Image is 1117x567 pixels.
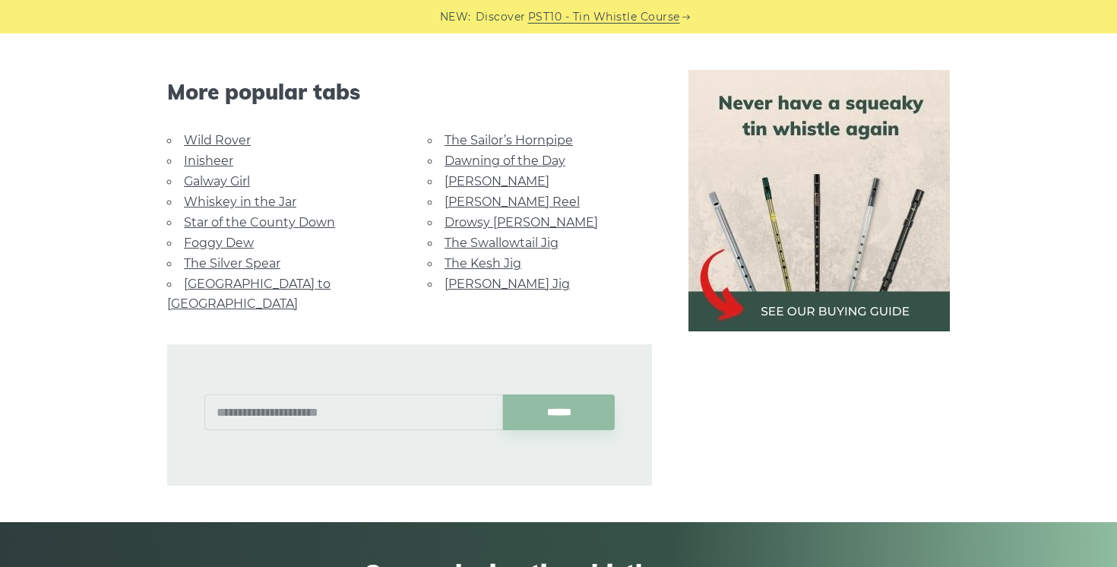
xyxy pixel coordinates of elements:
[184,236,254,250] a: Foggy Dew
[445,174,549,188] a: [PERSON_NAME]
[184,133,251,147] a: Wild Rover
[476,8,526,26] span: Discover
[184,215,335,230] a: Star of the County Down
[445,277,570,291] a: [PERSON_NAME] Jig
[167,277,331,311] a: [GEOGRAPHIC_DATA] to [GEOGRAPHIC_DATA]
[445,256,521,271] a: The Kesh Jig
[184,154,233,168] a: Inisheer
[445,236,558,250] a: The Swallowtail Jig
[445,215,598,230] a: Drowsy [PERSON_NAME]
[445,133,573,147] a: The Sailor’s Hornpipe
[167,79,652,105] span: More popular tabs
[528,8,680,26] a: PST10 - Tin Whistle Course
[688,70,950,331] img: tin whistle buying guide
[440,8,471,26] span: NEW:
[184,195,296,209] a: Whiskey in the Jar
[184,174,250,188] a: Galway Girl
[184,256,280,271] a: The Silver Spear
[445,154,565,168] a: Dawning of the Day
[445,195,580,209] a: [PERSON_NAME] Reel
